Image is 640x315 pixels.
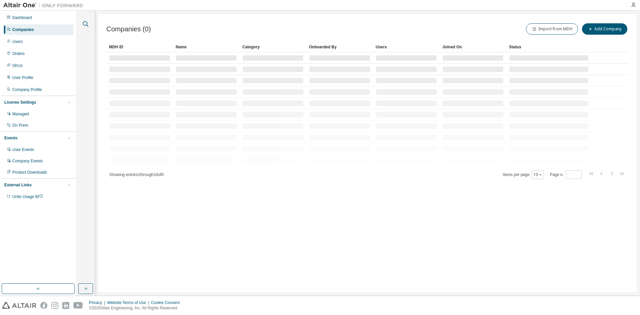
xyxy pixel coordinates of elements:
button: Add Company [582,23,627,35]
div: Company Profile [12,87,42,92]
div: Privacy [89,300,107,305]
div: Orders [12,51,25,56]
div: MDH ID [109,42,170,52]
p: © 2025 Altair Engineering, Inc. All Rights Reserved. [89,305,184,311]
span: Items per page [503,170,544,179]
span: Companies (0) [106,25,151,33]
span: Page n. [550,170,582,179]
span: Showing entries 1 through 10 of 0 [109,172,164,177]
div: Onboarded By [309,42,370,52]
div: External Links [4,182,32,188]
img: facebook.svg [40,302,47,309]
img: linkedin.svg [62,302,69,309]
div: License Settings [4,100,36,105]
div: Cookie Consent [151,300,183,305]
div: Category [242,42,304,52]
div: Managed [12,111,29,117]
div: Users [376,42,437,52]
img: altair_logo.svg [2,302,36,309]
div: Events [4,135,17,141]
img: youtube.svg [73,302,83,309]
div: SKUs [12,63,23,68]
div: Website Terms of Use [107,300,151,305]
button: 10 [533,172,542,177]
div: Dashboard [12,15,32,20]
div: Name [176,42,237,52]
div: On Prem [12,123,28,128]
span: Units Usage BI [12,194,43,199]
img: Altair One [3,2,87,9]
img: instagram.svg [51,302,58,309]
div: Joined On [442,42,504,52]
div: Status [509,42,589,52]
div: User Events [12,147,34,152]
div: Companies [12,27,34,32]
div: User Profile [12,75,33,80]
div: Users [12,39,23,44]
button: Import from MDH [526,23,578,35]
div: Product Downloads [12,170,47,175]
div: Company Events [12,158,43,164]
